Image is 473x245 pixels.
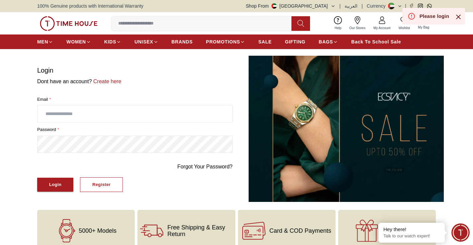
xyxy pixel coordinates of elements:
a: Create here [92,79,121,84]
a: WOMEN [66,36,91,48]
a: Instagram [418,4,423,9]
a: Whatsapp [427,4,432,9]
a: Help [331,15,346,32]
img: ... [249,56,444,202]
span: GIFTING [285,38,305,45]
div: Please login [420,13,449,20]
span: WOMEN [66,38,86,45]
a: BAGS [319,36,338,48]
a: Our Stores [346,15,369,32]
span: Free Shipping & Easy Return [167,224,232,237]
a: SALE [258,36,272,48]
span: | [361,3,363,9]
img: ... [40,16,98,31]
a: Back To School Sale [351,36,401,48]
span: BAGS [319,38,333,45]
button: Shop From[GEOGRAPHIC_DATA] [246,3,336,9]
div: Register [92,181,111,189]
span: 5000+ Models [79,227,117,234]
span: My Account [371,26,393,31]
span: KIDS [104,38,116,45]
span: Wishlist [396,26,413,31]
a: MEN [37,36,53,48]
label: Email [37,96,233,103]
a: KIDS [104,36,121,48]
span: 100% Genuine products with International Warranty [37,3,143,9]
a: Facebook [409,4,414,9]
div: Currency [367,3,388,9]
div: Chat Widget [451,223,470,242]
span: | [405,3,406,9]
div: Hey there! [383,226,440,233]
button: Register [80,177,123,192]
span: Card & COD Payments [270,227,331,234]
span: Help [332,26,344,31]
button: العربية [345,3,357,9]
label: password [37,126,233,133]
span: | [340,3,341,9]
img: United Arab Emirates [272,3,277,9]
a: UNISEX [134,36,158,48]
h1: Login [37,66,233,75]
a: Forgot Your Password? [177,163,232,171]
div: Login [49,181,61,189]
span: Our Stores [347,26,368,31]
span: PROMOTIONS [206,38,240,45]
span: SALE [258,38,272,45]
a: 0Wishlist [395,15,414,32]
p: Talk to our watch expert! [383,233,440,239]
span: BRANDS [172,38,193,45]
a: GIFTING [285,36,305,48]
a: BRANDS [172,36,193,48]
span: Back To School Sale [351,38,401,45]
button: Login [37,178,73,192]
a: PROMOTIONS [206,36,245,48]
span: My Bag [415,25,432,30]
span: MEN [37,38,48,45]
p: Dont have an account? [37,78,233,86]
span: UNISEX [134,38,153,45]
